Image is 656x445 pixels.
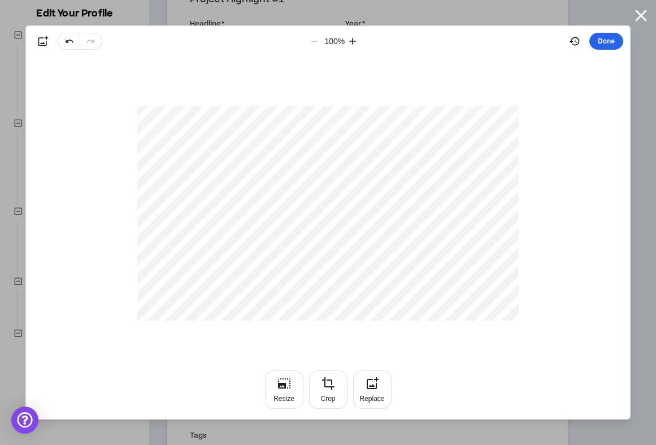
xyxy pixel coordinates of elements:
div: 100 % [324,36,342,47]
button: Done [589,33,623,50]
div: Open Intercom Messenger [11,407,38,434]
div: Replace [359,394,384,403]
button: Replace [353,370,392,409]
button: Crop [309,370,347,409]
div: Resize [273,394,294,403]
button: Resize [265,370,303,409]
div: Crop [320,394,335,403]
